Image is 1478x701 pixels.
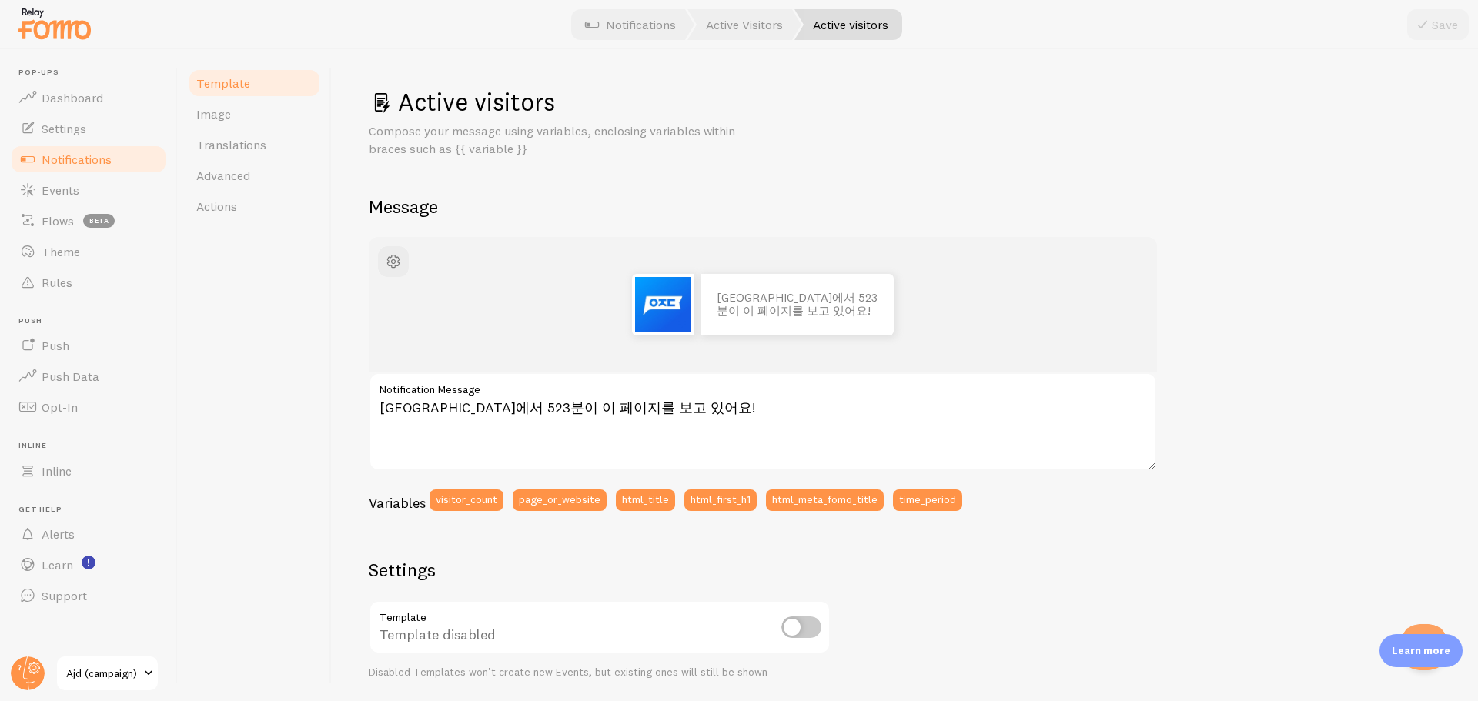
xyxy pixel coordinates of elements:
a: Translations [187,129,322,160]
a: Push [9,330,168,361]
span: Settings [42,121,86,136]
a: Alerts [9,519,168,549]
a: Advanced [187,160,322,191]
span: Translations [196,137,266,152]
a: Dashboard [9,82,168,113]
iframe: Help Scout Beacon - Open [1401,624,1447,670]
a: Inline [9,456,168,486]
span: Theme [42,244,80,259]
p: Learn more [1392,643,1450,658]
span: Learn [42,557,73,572]
span: Inline [42,463,72,479]
span: Alerts [42,526,75,542]
h1: Active visitors [369,86,1441,118]
p: Compose your message using variables, enclosing variables within braces such as {{ variable }} [369,122,738,158]
a: Opt-In [9,392,168,422]
div: Template disabled [369,600,831,656]
button: html_first_h1 [684,489,757,511]
button: visitor_count [430,489,503,511]
span: beta [83,214,115,228]
a: Ajd (campaign) [55,655,159,692]
span: Notifications [42,152,112,167]
span: Push [42,338,69,353]
span: Get Help [18,505,168,515]
img: Fomo [635,277,691,332]
span: Ajd (campaign) [66,664,139,683]
span: Image [196,106,231,122]
button: time_period [893,489,962,511]
span: Flows [42,213,74,229]
span: Advanced [196,168,250,183]
a: Rules [9,267,168,298]
span: Actions [196,199,237,214]
span: Support [42,588,87,603]
span: Inline [18,441,168,451]
h3: Variables [369,494,426,512]
div: Disabled Templates won't create new Events, but existing ones will still be shown [369,666,831,679]
span: Push Data [42,369,99,384]
a: Notifications [9,144,168,175]
h2: Message [369,195,1441,219]
a: Actions [187,191,322,222]
svg: <p>Watch New Feature Tutorials!</p> [82,556,95,569]
a: Flows beta [9,205,168,236]
button: html_title [616,489,675,511]
a: Support [9,580,168,611]
span: Pop-ups [18,68,168,78]
button: html_meta_fomo_title [766,489,884,511]
span: Rules [42,275,72,290]
span: Push [18,316,168,326]
div: Learn more [1379,634,1463,667]
a: Events [9,175,168,205]
a: Theme [9,236,168,267]
a: Push Data [9,361,168,392]
span: Events [42,182,79,198]
a: Image [187,98,322,129]
a: Learn [9,549,168,580]
label: Notification Message [369,372,1157,399]
a: Template [187,68,322,98]
span: Dashboard [42,90,103,105]
span: Template [196,75,250,91]
h2: Settings [369,558,831,582]
span: Opt-In [42,399,78,415]
button: page_or_website [513,489,607,511]
a: Settings [9,113,168,144]
img: fomo-relay-logo-orange.svg [16,4,93,43]
p: [GEOGRAPHIC_DATA]에서 523분이 이 페이지를 보고 있어요! [717,292,878,317]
